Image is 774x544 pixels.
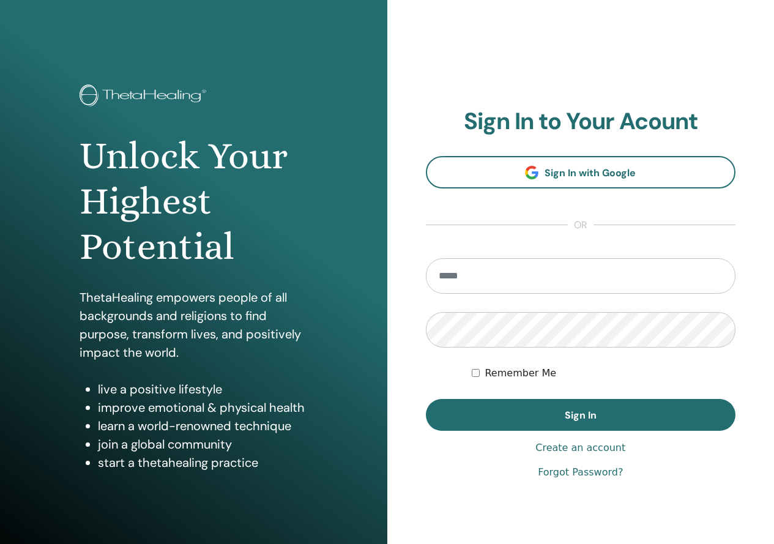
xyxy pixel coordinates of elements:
a: Sign In with Google [426,156,736,188]
a: Forgot Password? [538,465,623,480]
div: Keep me authenticated indefinitely or until I manually logout [472,366,735,381]
li: live a positive lifestyle [98,380,307,398]
li: join a global community [98,435,307,453]
li: improve emotional & physical health [98,398,307,417]
li: start a thetahealing practice [98,453,307,472]
h2: Sign In to Your Acount [426,108,736,136]
label: Remember Me [485,366,556,381]
button: Sign In [426,399,736,431]
span: Sign In with Google [545,166,636,179]
a: Create an account [535,441,625,455]
span: Sign In [565,409,597,422]
li: learn a world-renowned technique [98,417,307,435]
h1: Unlock Your Highest Potential [80,133,307,270]
span: or [568,218,594,233]
p: ThetaHealing empowers people of all backgrounds and religions to find purpose, transform lives, a... [80,288,307,362]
